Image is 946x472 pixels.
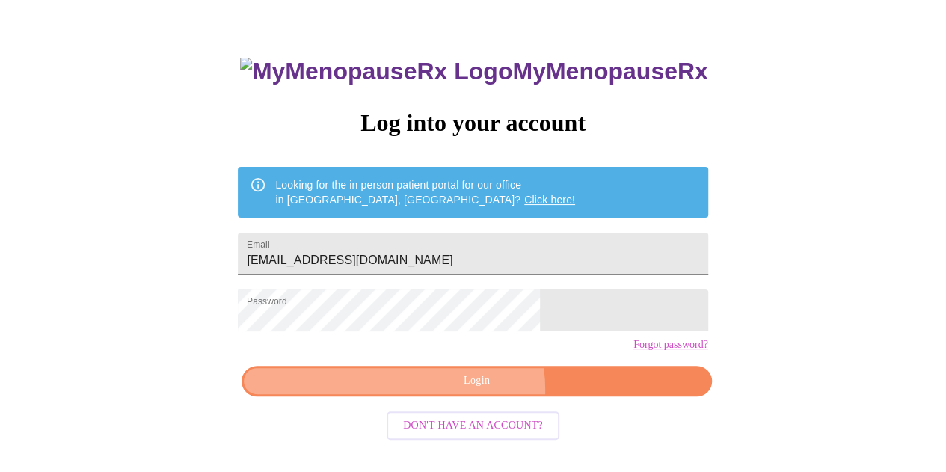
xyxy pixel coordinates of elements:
[259,372,694,390] span: Login
[524,194,575,206] a: Click here!
[383,418,563,431] a: Don't have an account?
[242,366,711,396] button: Login
[238,109,707,137] h3: Log into your account
[240,58,512,85] img: MyMenopauseRx Logo
[403,417,543,435] span: Don't have an account?
[240,58,708,85] h3: MyMenopauseRx
[387,411,559,441] button: Don't have an account?
[275,171,575,213] div: Looking for the in person patient portal for our office in [GEOGRAPHIC_DATA], [GEOGRAPHIC_DATA]?
[633,339,708,351] a: Forgot password?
